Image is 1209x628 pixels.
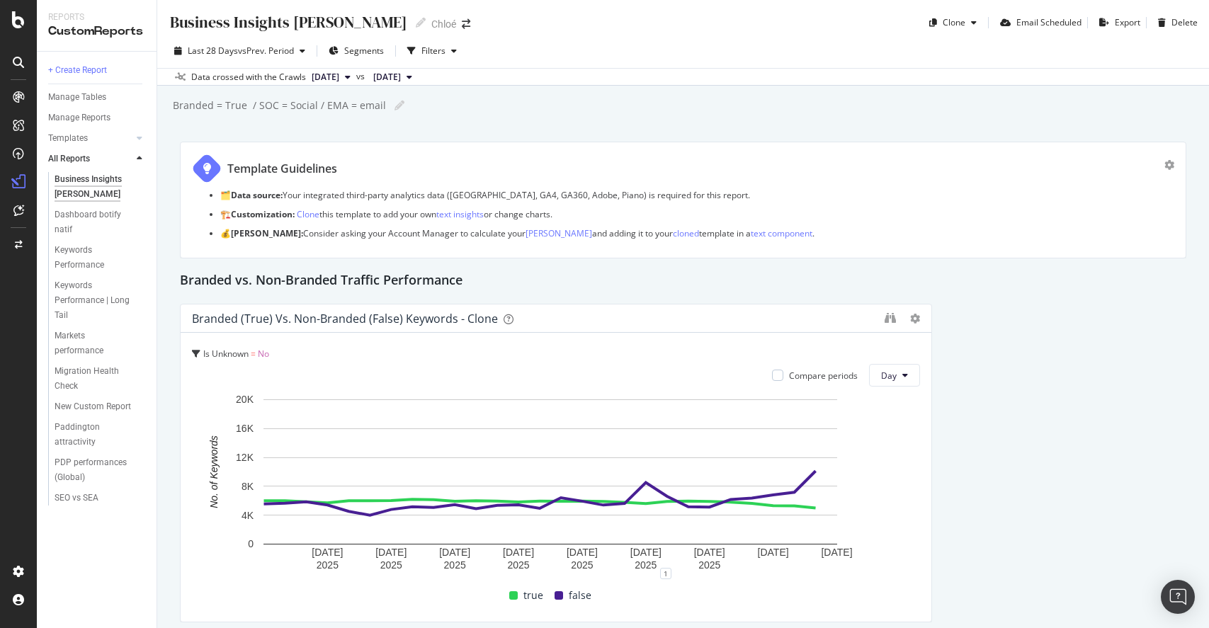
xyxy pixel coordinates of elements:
[55,491,98,506] div: SEO vs SEA
[48,131,132,146] a: Templates
[1171,16,1198,28] div: Delete
[48,63,147,78] a: + Create Report
[55,243,134,273] div: Keywords Performance
[242,510,254,521] text: 4K
[1164,160,1174,170] div: gear
[220,227,1174,239] p: 💰 Consider asking your Account Manager to calculate your and adding it to your template in a .
[231,189,283,201] strong: Data source:
[751,227,812,239] a: text component
[317,560,339,571] text: 2025
[526,227,592,239] a: [PERSON_NAME]
[55,278,137,323] div: Keywords Performance | Long Tail
[395,101,404,110] i: Edit report name
[436,208,484,220] a: text insights
[48,23,145,40] div: CustomReports
[297,208,319,220] a: Clone
[236,452,254,463] text: 12K
[48,63,107,78] div: + Create Report
[55,243,147,273] a: Keywords Performance
[238,45,294,57] span: vs Prev. Period
[55,278,147,323] a: Keywords Performance | Long Tail
[55,399,131,414] div: New Custom Report
[1161,580,1195,614] div: Open Intercom Messenger
[373,71,401,84] span: 2025 Jul. 26th
[567,547,598,559] text: [DATE]
[169,11,407,33] div: Business Insights [PERSON_NAME]
[323,40,390,62] button: Segments
[881,370,897,382] span: Day
[821,547,852,559] text: [DATE]
[885,312,896,324] div: binoculars
[203,348,249,360] span: Is Unknown
[994,11,1082,34] button: Email Scheduled
[673,227,699,239] a: cloned
[180,142,1186,258] div: Template Guidelines 🗂️Data source:Your integrated third-party analytics data ([GEOGRAPHIC_DATA], ...
[188,45,238,57] span: Last 28 Days
[569,587,591,604] span: false
[48,90,147,105] a: Manage Tables
[55,329,133,358] div: Markets performance
[251,348,256,360] span: =
[507,560,529,571] text: 2025
[48,131,88,146] div: Templates
[231,227,303,239] strong: [PERSON_NAME]:
[48,110,110,125] div: Manage Reports
[169,40,311,62] button: Last 28 DaysvsPrev. Period
[55,172,147,202] a: Business Insights [PERSON_NAME]
[503,547,534,559] text: [DATE]
[248,539,254,550] text: 0
[236,423,254,435] text: 16K
[523,587,543,604] span: true
[635,560,657,571] text: 2025
[171,98,386,113] div: Branded = True / SOC = Social / EMA = email
[55,491,147,506] a: SEO vs SEA
[660,568,671,579] div: 1
[55,172,138,202] div: Business Insights CHLOE
[698,560,720,571] text: 2025
[55,364,147,394] a: Migration Health Check
[180,304,932,622] div: Branded (true) vs. Non-Branded (false) Keywords - CloneIs Unknown = NoCompare periodsDayA chart.1...
[312,71,339,84] span: 2025 Sep. 3rd
[416,18,426,28] i: Edit report name
[55,364,134,394] div: Migration Health Check
[312,547,343,559] text: [DATE]
[1115,16,1140,28] div: Export
[48,152,90,166] div: All Reports
[220,189,1174,201] p: 🗂️ Your integrated third-party analytics data ([GEOGRAPHIC_DATA], GA4, GA360, Adobe, Piano) is re...
[192,392,909,573] svg: A chart.
[48,110,147,125] a: Manage Reports
[439,547,470,559] text: [DATE]
[258,348,269,360] span: No
[242,481,254,492] text: 8K
[571,560,593,571] text: 2025
[380,560,402,571] text: 2025
[231,208,295,220] strong: Customization:
[306,69,356,86] button: [DATE]
[943,16,965,28] div: Clone
[1016,16,1082,28] div: Email Scheduled
[55,420,147,450] a: Paddington attractivity
[789,370,858,382] div: Compare periods
[48,90,106,105] div: Manage Tables
[55,399,147,414] a: New Custom Report
[462,19,470,29] div: arrow-right-arrow-left
[180,270,462,292] h2: Branded vs. Non-Branded Traffic Performance
[344,45,384,57] span: Segments
[869,364,920,387] button: Day
[191,71,306,84] div: Data crossed with the Crawls
[421,45,445,57] div: Filters
[402,40,462,62] button: Filters
[192,312,498,326] div: Branded (true) vs. Non-Branded (false) Keywords - Clone
[55,455,136,485] div: PDP performances (Global)
[55,207,147,237] a: Dashboard botify natif
[375,547,407,559] text: [DATE]
[48,11,145,23] div: Reports
[431,17,456,31] div: Chloé
[368,69,418,86] button: [DATE]
[356,70,368,83] span: vs
[236,394,254,406] text: 20K
[694,547,725,559] text: [DATE]
[924,11,982,34] button: Clone
[1152,11,1198,34] button: Delete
